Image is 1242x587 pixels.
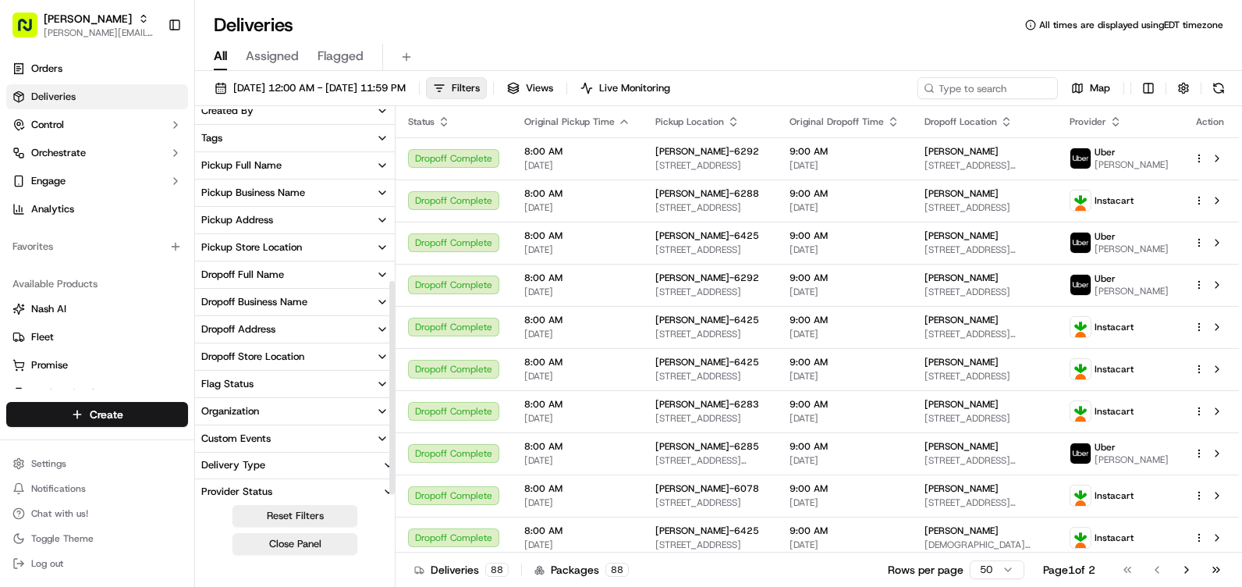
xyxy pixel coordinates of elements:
img: profile_uber_ahold_partner.png [1070,443,1091,464]
span: [STREET_ADDRESS] [655,412,765,425]
span: Original Pickup Time [524,116,615,128]
div: Custom Events [201,432,271,446]
span: 9:00 AM [790,482,900,495]
span: All [214,47,227,66]
span: 8:00 AM [524,272,630,284]
span: Instacart [1095,363,1134,375]
span: [STREET_ADDRESS] [924,412,1045,425]
span: Assigned [246,47,299,66]
div: Provider Status [195,485,279,499]
button: Filters [426,77,487,99]
button: Control [6,112,188,137]
img: profile_instacart_ahold_partner.png [1070,190,1091,211]
span: [DATE] [524,539,630,551]
button: Create [6,402,188,427]
p: Rows per page [888,562,963,578]
span: [STREET_ADDRESS] [655,539,765,551]
div: 88 [605,563,629,577]
span: [STREET_ADDRESS] [655,244,765,256]
button: Flag Status [195,371,395,397]
div: Deliveries [414,562,509,578]
span: [DATE] [790,412,900,425]
a: Product Catalog [12,386,182,400]
span: Dropoff Location [924,116,997,128]
span: Uber [1095,441,1116,454]
img: profile_uber_ahold_partner.png [1070,275,1091,295]
span: Knowledge Base [31,226,119,242]
span: [STREET_ADDRESS] [655,370,765,382]
span: Toggle Theme [31,532,94,545]
button: Live Monitoring [573,77,677,99]
span: 9:00 AM [790,145,900,158]
span: [STREET_ADDRESS][PERSON_NAME] [924,496,1045,509]
span: Filters [452,81,480,95]
a: Powered byPylon [110,264,189,276]
button: [PERSON_NAME][PERSON_NAME][EMAIL_ADDRESS][PERSON_NAME][DOMAIN_NAME] [6,6,161,44]
div: Organization [201,404,259,418]
span: Engage [31,174,66,188]
button: Dropoff Store Location [195,343,395,370]
button: Reset Filters [232,505,357,527]
span: 9:00 AM [790,187,900,200]
button: Pickup Business Name [195,180,395,206]
span: [STREET_ADDRESS] [655,201,765,214]
span: [PERSON_NAME] [924,440,999,453]
span: [PERSON_NAME]-6288 [655,187,759,200]
a: Orders [6,56,188,81]
span: [DATE] 12:00 AM - [DATE] 11:59 PM [233,81,406,95]
button: Tags [195,125,395,151]
div: Delivery Type [195,458,271,472]
button: Dropoff Full Name [195,261,395,288]
span: [PERSON_NAME]-6425 [655,314,759,326]
button: Toggle Theme [6,528,188,550]
span: Instacart [1095,194,1134,207]
span: [PERSON_NAME] [924,525,999,537]
span: Status [408,116,435,128]
span: [DATE] [524,370,630,382]
span: [STREET_ADDRESS] [655,159,765,172]
span: Instacart [1095,321,1134,333]
span: Deliveries [31,90,76,104]
span: [DATE] [790,370,900,382]
button: Notifications [6,478,188,500]
div: Start new chat [53,149,256,165]
input: Got a question? Start typing here... [41,101,281,117]
span: Instacart [1095,532,1134,544]
a: Deliveries [6,84,188,109]
span: [PERSON_NAME] [1095,285,1169,297]
span: [DATE] [524,454,630,467]
button: Pickup Full Name [195,152,395,179]
button: Start new chat [265,154,284,173]
span: [STREET_ADDRESS] [924,201,1045,214]
span: [DATE] [790,454,900,467]
button: Dropoff Address [195,316,395,343]
span: 9:00 AM [790,356,900,368]
span: Pickup Location [655,116,724,128]
span: [DATE] [790,328,900,340]
span: Settings [31,457,66,470]
span: Log out [31,557,63,570]
span: 8:00 AM [524,525,630,537]
span: Original Dropoff Time [790,116,884,128]
span: Orchestrate [31,146,86,160]
img: profile_instacart_ahold_partner.png [1070,359,1091,379]
div: Dropoff Full Name [201,268,284,282]
span: [PERSON_NAME]-6285 [655,440,759,453]
span: 8:00 AM [524,229,630,242]
div: We're available if you need us! [53,165,197,177]
button: Dropoff Business Name [195,289,395,315]
span: [STREET_ADDRESS] [655,496,765,509]
button: Refresh [1208,77,1230,99]
span: Create [90,407,123,422]
span: [STREET_ADDRESS][PERSON_NAME] [924,328,1045,340]
span: Uber [1095,230,1116,243]
div: Pickup Business Name [201,186,305,200]
span: Nash AI [31,302,66,316]
span: [DATE] [524,412,630,425]
span: [PERSON_NAME] [924,229,999,242]
a: Fleet [12,330,182,344]
span: 8:00 AM [524,356,630,368]
span: [PERSON_NAME] [1095,243,1169,255]
button: Created By [195,98,395,124]
span: [PERSON_NAME] [924,314,999,326]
